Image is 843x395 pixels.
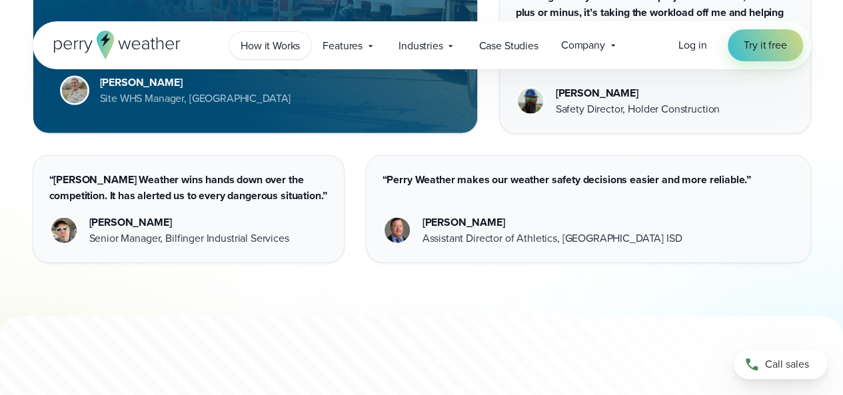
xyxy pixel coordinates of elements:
[383,172,794,188] p: “Perry Weather makes our weather safety decisions easier and more reliable.”
[728,29,802,61] a: Try it free
[62,78,87,103] img: Brad Stewart, Site WHS Manager at Amazon Air Lakeland.
[744,37,786,53] span: Try it free
[385,218,410,243] img: Corey Eaton Dallas ISD
[89,214,289,230] div: [PERSON_NAME]
[323,38,363,54] span: Features
[556,101,720,117] div: Safety Director, Holder Construction
[518,89,543,114] img: Merco Chantres Headshot
[229,32,311,59] a: How it Works
[422,230,682,246] div: Assistant Director of Athletics, [GEOGRAPHIC_DATA] ISD
[399,38,442,54] span: Industries
[89,230,289,246] div: Senior Manager, Bilfinger Industrial Services
[49,172,328,204] p: “[PERSON_NAME] Weather wins hands down over the competition. It has alerted us to every dangerous...
[478,38,538,54] span: Case Studies
[556,85,720,101] div: [PERSON_NAME]
[765,356,809,372] span: Call sales
[422,214,682,230] div: [PERSON_NAME]
[561,37,605,53] span: Company
[100,75,291,91] div: [PERSON_NAME]
[467,32,549,59] a: Case Studies
[51,218,77,243] img: Jason Chelette Headshot Photo
[734,350,827,379] a: Call sales
[100,91,291,107] div: Site WHS Manager, [GEOGRAPHIC_DATA]
[678,37,706,53] a: Log in
[241,38,300,54] span: How it Works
